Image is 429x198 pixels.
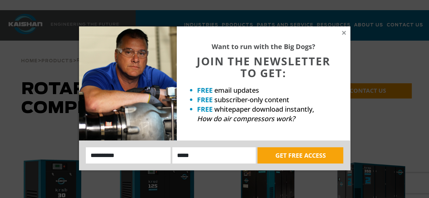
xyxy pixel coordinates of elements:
[341,30,347,36] button: Close
[212,42,315,51] strong: Want to run with the Big Dogs?
[197,95,213,104] strong: FREE
[86,147,171,163] input: Name:
[197,86,213,95] strong: FREE
[214,105,314,114] span: whitepaper download instantly,
[214,86,259,95] span: email updates
[214,95,289,104] span: subscriber-only content
[172,147,256,163] input: Email
[197,114,295,123] em: How do air compressors work?
[197,105,213,114] strong: FREE
[197,54,330,80] span: JOIN THE NEWSLETTER TO GET:
[257,147,343,163] button: GET FREE ACCESS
